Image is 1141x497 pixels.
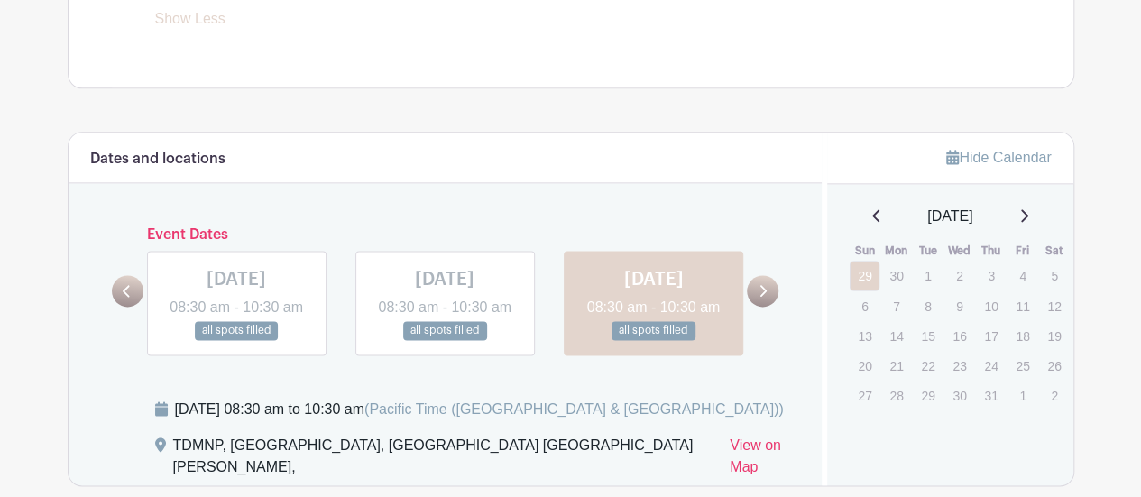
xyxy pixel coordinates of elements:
th: Sat [1038,242,1070,260]
p: 26 [1039,352,1069,380]
p: 18 [1008,322,1037,350]
p: 1 [1008,382,1037,410]
th: Tue [912,242,943,260]
th: Mon [880,242,912,260]
p: 13 [850,322,879,350]
p: 21 [881,352,911,380]
p: 25 [1008,352,1037,380]
p: 19 [1039,322,1069,350]
p: 17 [976,322,1006,350]
p: 8 [913,292,943,320]
p: 30 [881,262,911,290]
p: 7 [881,292,911,320]
p: 10 [976,292,1006,320]
p: 2 [944,262,974,290]
th: Wed [943,242,975,260]
h6: Event Dates [143,226,748,244]
span: (Pacific Time ([GEOGRAPHIC_DATA] & [GEOGRAPHIC_DATA])) [364,401,784,417]
a: Hide Calendar [946,150,1051,165]
p: 11 [1008,292,1037,320]
p: 2 [1039,382,1069,410]
a: View on Map [730,435,800,485]
p: 23 [944,352,974,380]
a: 29 [850,261,879,290]
p: 30 [944,382,974,410]
p: 1 [913,262,943,290]
th: Sun [849,242,880,260]
th: Fri [1007,242,1038,260]
p: 15 [913,322,943,350]
p: 22 [913,352,943,380]
p: 6 [850,292,879,320]
div: TDMNP, [GEOGRAPHIC_DATA], [GEOGRAPHIC_DATA] [GEOGRAPHIC_DATA][PERSON_NAME], [173,435,716,485]
p: 20 [850,352,879,380]
p: 12 [1039,292,1069,320]
p: 27 [850,382,879,410]
span: [DATE] [927,206,972,227]
a: Show Less [155,11,225,33]
p: 5 [1039,262,1069,290]
th: Thu [975,242,1007,260]
p: 16 [944,322,974,350]
p: 31 [976,382,1006,410]
p: 29 [913,382,943,410]
p: 28 [881,382,911,410]
h6: Dates and locations [90,151,225,168]
p: 3 [976,262,1006,290]
div: [DATE] 08:30 am to 10:30 am [175,399,784,420]
p: 9 [944,292,974,320]
p: 4 [1008,262,1037,290]
p: 24 [976,352,1006,380]
p: 14 [881,322,911,350]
